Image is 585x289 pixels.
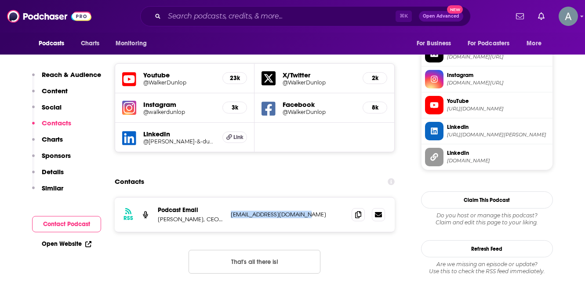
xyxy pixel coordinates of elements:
button: Charts [32,135,63,151]
button: open menu [33,35,76,52]
p: Social [42,103,62,111]
a: Linkedin[URL][DOMAIN_NAME][PERSON_NAME] [425,122,549,140]
button: open menu [109,35,158,52]
span: LinkedIn [447,149,549,157]
a: LinkedIn[DOMAIN_NAME] [425,148,549,166]
a: @WalkerDunlop [283,79,356,86]
span: Charts [81,37,100,50]
span: instagram.com/walkerdunlop [447,80,549,86]
span: Open Advanced [423,14,459,18]
img: Podchaser - Follow, Share and Rate Podcasts [7,8,91,25]
img: User Profile [559,7,578,26]
img: iconImage [122,101,136,115]
p: Sponsors [42,151,71,160]
span: Podcasts [39,37,65,50]
p: Details [42,168,64,176]
span: For Podcasters [468,37,510,50]
div: Search podcasts, credits, & more... [140,6,471,26]
button: open menu [520,35,552,52]
a: @WalkerDunlop [143,79,216,86]
button: Nothing here. [189,250,320,274]
button: open menu [411,35,462,52]
button: Contact Podcast [32,216,101,232]
button: Contacts [32,119,71,135]
p: Contacts [42,119,71,127]
button: Details [32,168,64,184]
h5: 2k [370,74,380,82]
span: Logged in as aseymour [559,7,578,26]
span: ⌘ K [396,11,412,22]
span: https://www.youtube.com/@WalkerDunlop [447,106,549,112]
p: Reach & Audience [42,70,101,79]
p: [PERSON_NAME], CEO of [PERSON_NAME] & Dunlop [158,216,224,223]
a: @walkerdunlop [143,109,216,115]
span: More [527,37,541,50]
a: Instagram[DOMAIN_NAME][URL] [425,70,549,88]
a: Open Website [42,240,91,248]
h5: Facebook [283,100,356,109]
a: Link [222,132,247,143]
span: Link [233,134,243,141]
button: Sponsors [32,151,71,168]
span: Monitoring [116,37,147,50]
a: YouTube[URL][DOMAIN_NAME] [425,96,549,114]
h5: X/Twitter [283,71,356,79]
a: Charts [75,35,105,52]
p: Charts [42,135,63,143]
span: https://www.linkedin.com/company/walker-&-dunlop/ [447,132,549,138]
p: Podcast Email [158,206,224,214]
a: Show notifications dropdown [534,9,548,24]
h5: 8k [370,104,380,111]
a: @WalkerDunlop [283,109,356,115]
div: Are we missing an episode or update? Use this to check the RSS feed immediately. [421,261,553,275]
p: Content [42,87,68,95]
button: Similar [32,184,63,200]
h2: Contacts [115,173,144,190]
span: YouTube [447,97,549,105]
span: Linkedin [447,123,549,131]
h5: Youtube [143,71,216,79]
h5: LinkedIn [143,130,216,138]
button: Open AdvancedNew [419,11,463,22]
button: Social [32,103,62,119]
h5: Instagram [143,100,216,109]
button: Reach & Audience [32,70,101,87]
span: linkedin.com [447,157,549,164]
p: Similar [42,184,63,192]
input: Search podcasts, credits, & more... [164,9,396,23]
span: New [447,5,463,14]
p: [EMAIL_ADDRESS][DOMAIN_NAME] [231,211,345,218]
span: Instagram [447,71,549,79]
a: @[PERSON_NAME]-&-dunlop/ [143,138,216,145]
button: Claim This Podcast [421,191,553,209]
button: Content [32,87,68,103]
h5: 3k [230,104,240,111]
button: Refresh Feed [421,240,553,257]
span: twitter.com/WalkerDunlop [447,54,549,60]
div: Claim and edit this page to your liking. [421,212,553,226]
button: open menu [462,35,523,52]
span: For Business [417,37,451,50]
h3: RSS [124,215,133,222]
span: Do you host or manage this podcast? [421,212,553,219]
h5: 23k [230,74,240,82]
a: Show notifications dropdown [512,9,527,24]
button: Show profile menu [559,7,578,26]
